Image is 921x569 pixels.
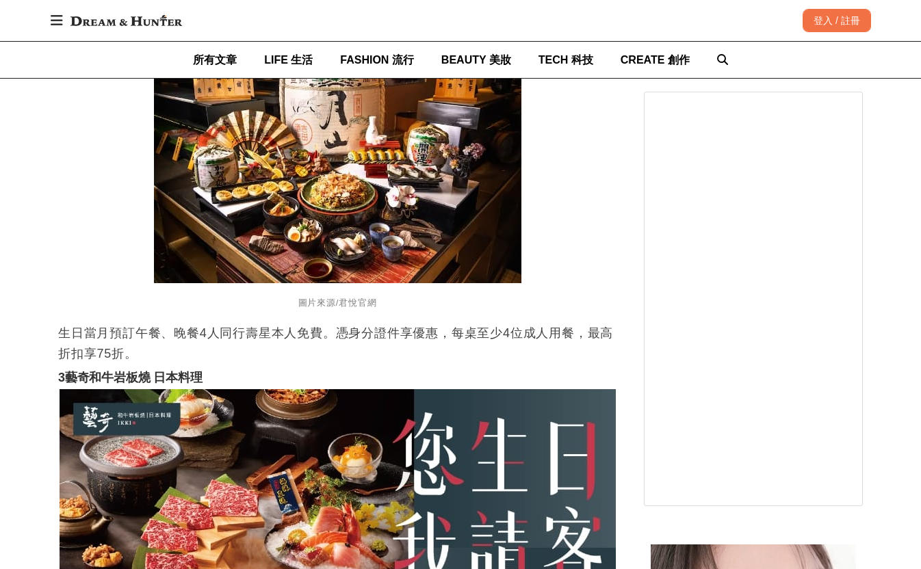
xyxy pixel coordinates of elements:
span: FASHION 流行 [340,54,414,66]
p: 生日當月預訂午餐、晚餐4人同行壽星本人免費。憑身分證件享優惠，每桌至少4位成人用餐，最高折扣享75折。 [58,323,617,364]
span: LIFE 生活 [264,54,313,66]
div: 登入 / 註冊 [803,9,871,32]
span: CREATE 創作 [621,54,690,66]
a: FASHION 流行 [340,42,414,78]
strong: 3藝奇和牛岩板燒 日本料理 [58,371,203,384]
span: 所有文章 [193,54,237,66]
span: BEAUTY 美妝 [441,54,511,66]
span: TECH 科技 [539,54,593,66]
a: 所有文章 [193,42,237,78]
a: BEAUTY 美妝 [441,42,511,78]
a: TECH 科技 [539,42,593,78]
span: 圖片來源/君悅官網 [298,297,377,308]
img: 壽星優惠懶人包！台北壽星慶祝生日訂起來，當日免費＆當月優惠一次看！ [154,27,521,283]
a: LIFE 生活 [264,42,313,78]
a: CREATE 創作 [621,42,690,78]
img: Dream & Hunter [64,8,189,33]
